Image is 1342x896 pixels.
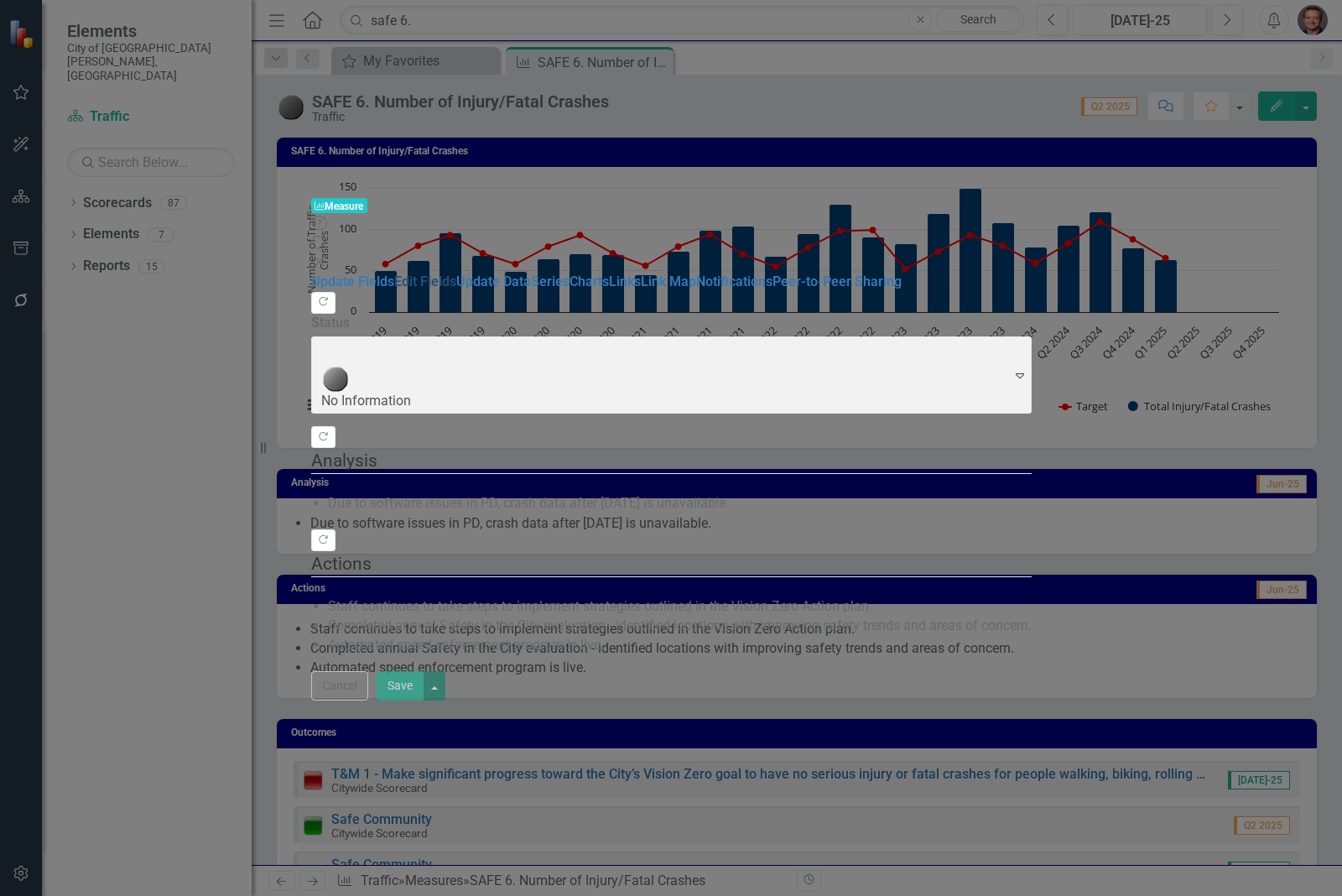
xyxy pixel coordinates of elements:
a: Link Map [641,273,696,289]
a: Update Fields [311,273,394,289]
a: Charts [570,273,609,289]
a: Notifications [696,273,772,289]
a: Update Data [456,273,531,289]
legend: Actions [311,551,1032,577]
li: Staff continues to take steps to implement strategies outlined in the Vision Zero Action plan. [328,597,1032,617]
li: Automated speed enforcement program is live. [328,636,1032,655]
span: Measure [311,198,368,214]
button: Save [377,671,424,701]
a: Peer-to-Peer Sharing [772,273,902,289]
legend: Analysis [311,448,1032,474]
a: Edit Fields [394,273,456,289]
li: Due to software issues in PD, crash data after [DATE] is unavailable. [328,494,1032,513]
a: Links [609,273,641,289]
a: Series [531,273,570,289]
label: Status [311,314,1032,333]
button: Cancel [311,671,368,701]
li: Completed annual Safety in the City evaluation - identified locations with improving safety trend... [328,617,1032,636]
